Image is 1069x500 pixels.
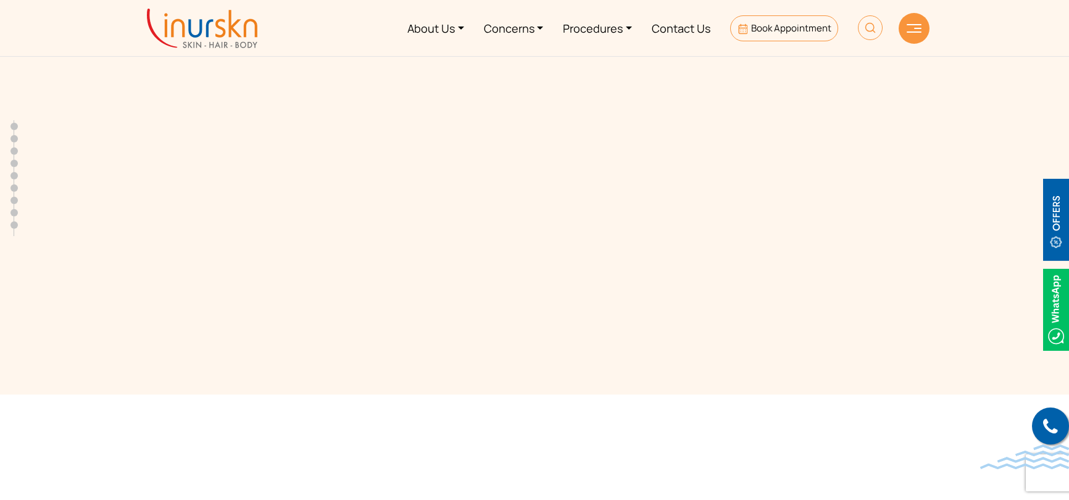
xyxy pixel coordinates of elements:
[858,15,883,40] img: HeaderSearch
[1043,301,1069,315] a: Whatsappicon
[730,15,838,41] a: Book Appointment
[907,24,921,33] img: hamLine.svg
[147,9,257,48] img: inurskn-logo
[642,5,720,51] a: Contact Us
[980,445,1069,469] img: bluewave
[1043,269,1069,351] img: Whatsappicon
[553,5,642,51] a: Procedures
[1043,179,1069,261] img: offerBt
[397,5,474,51] a: About Us
[474,5,554,51] a: Concerns
[751,22,831,35] span: Book Appointment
